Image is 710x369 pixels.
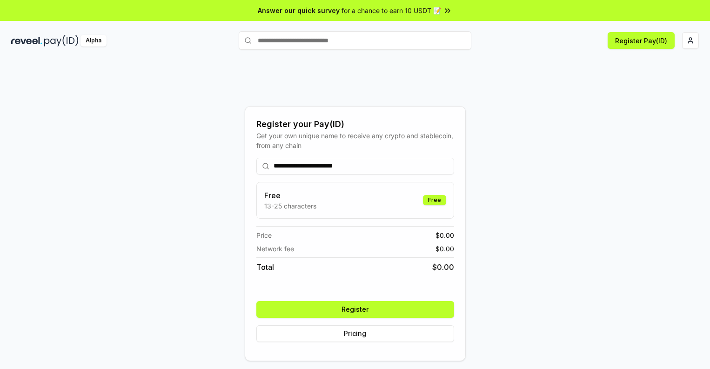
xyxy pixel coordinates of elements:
[264,201,316,211] p: 13-25 characters
[435,230,454,240] span: $ 0.00
[423,195,446,205] div: Free
[264,190,316,201] h3: Free
[256,244,294,254] span: Network fee
[256,230,272,240] span: Price
[435,244,454,254] span: $ 0.00
[256,325,454,342] button: Pricing
[608,32,675,49] button: Register Pay(ID)
[80,35,107,47] div: Alpha
[258,6,340,15] span: Answer our quick survey
[256,262,274,273] span: Total
[11,35,42,47] img: reveel_dark
[256,301,454,318] button: Register
[342,6,441,15] span: for a chance to earn 10 USDT 📝
[44,35,79,47] img: pay_id
[256,131,454,150] div: Get your own unique name to receive any crypto and stablecoin, from any chain
[256,118,454,131] div: Register your Pay(ID)
[432,262,454,273] span: $ 0.00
